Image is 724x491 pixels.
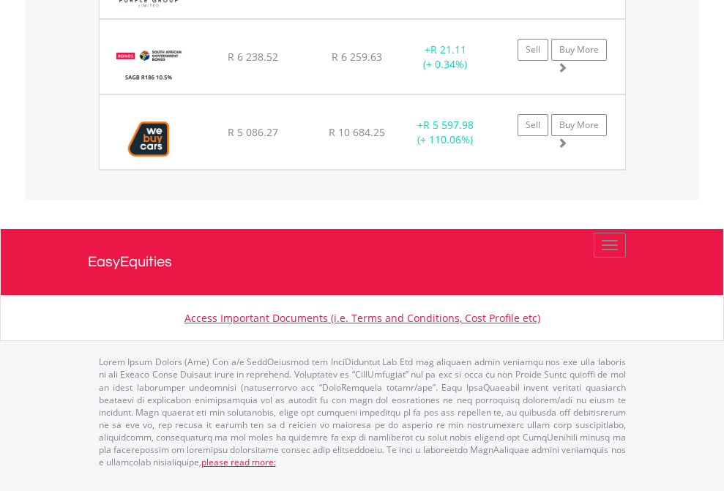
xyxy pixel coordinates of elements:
[228,50,278,64] span: R 6 238.52
[423,118,474,132] span: R 5 597.98
[332,50,382,64] span: R 6 259.63
[329,125,385,139] span: R 10 684.25
[99,356,626,468] p: Lorem Ipsum Dolors (Ame) Con a/e SeddOeiusmod tem InciDiduntut Lab Etd mag aliquaen admin veniamq...
[400,42,491,72] div: + (+ 0.34%)
[88,229,637,295] a: EasyEquities
[107,38,191,90] img: EQU.ZA.R186.png
[228,125,278,139] span: R 5 086.27
[400,118,491,147] div: + (+ 110.06%)
[184,311,540,325] a: Access Important Documents (i.e. Terms and Conditions, Cost Profile etc)
[518,39,548,61] a: Sell
[518,114,548,136] a: Sell
[430,42,466,56] span: R 21.11
[201,456,276,468] a: please read more:
[551,39,607,61] a: Buy More
[107,113,191,165] img: EQU.ZA.WBC.png
[551,114,607,136] a: Buy More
